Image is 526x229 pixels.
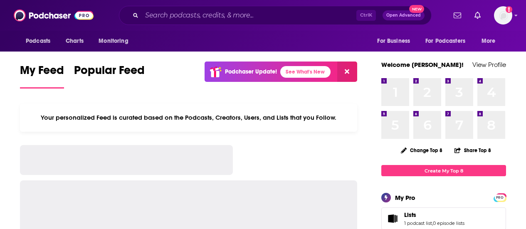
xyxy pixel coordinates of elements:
button: open menu [20,33,61,49]
div: Your personalized Feed is curated based on the Podcasts, Creators, Users, and Lists that you Follow. [20,103,357,132]
span: , [432,220,433,226]
img: User Profile [494,6,512,25]
span: My Feed [20,63,64,82]
a: Lists [404,211,464,219]
button: open menu [420,33,477,49]
span: Podcasts [26,35,50,47]
span: New [409,5,424,13]
button: Change Top 8 [396,145,447,155]
a: Create My Top 8 [381,165,506,176]
span: Logged in as mdekoning [494,6,512,25]
a: Show notifications dropdown [450,8,464,22]
a: Charts [60,33,89,49]
span: Ctrl K [356,10,376,21]
svg: Add a profile image [506,6,512,13]
div: My Pro [395,194,415,202]
div: Search podcasts, credits, & more... [119,6,432,25]
a: My Feed [20,63,64,89]
span: Monitoring [99,35,128,47]
a: See What's New [280,66,331,78]
a: 1 podcast list [404,220,432,226]
span: Open Advanced [386,13,421,17]
a: View Profile [472,61,506,69]
button: Share Top 8 [454,142,491,158]
span: Popular Feed [74,63,145,82]
a: Welcome [PERSON_NAME]! [381,61,464,69]
a: Popular Feed [74,63,145,89]
span: Charts [66,35,84,47]
button: Open AdvancedNew [383,10,425,20]
button: open menu [371,33,420,49]
button: open menu [93,33,139,49]
span: For Business [377,35,410,47]
a: Show notifications dropdown [471,8,484,22]
span: More [482,35,496,47]
a: Lists [384,213,401,224]
span: For Podcasters [425,35,465,47]
img: Podchaser - Follow, Share and Rate Podcasts [14,7,94,23]
a: 0 episode lists [433,220,464,226]
button: Show profile menu [494,6,512,25]
span: Lists [404,211,416,219]
input: Search podcasts, credits, & more... [142,9,356,22]
p: Podchaser Update! [225,68,277,75]
span: PRO [495,195,505,201]
a: PRO [495,194,505,200]
button: open menu [476,33,506,49]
